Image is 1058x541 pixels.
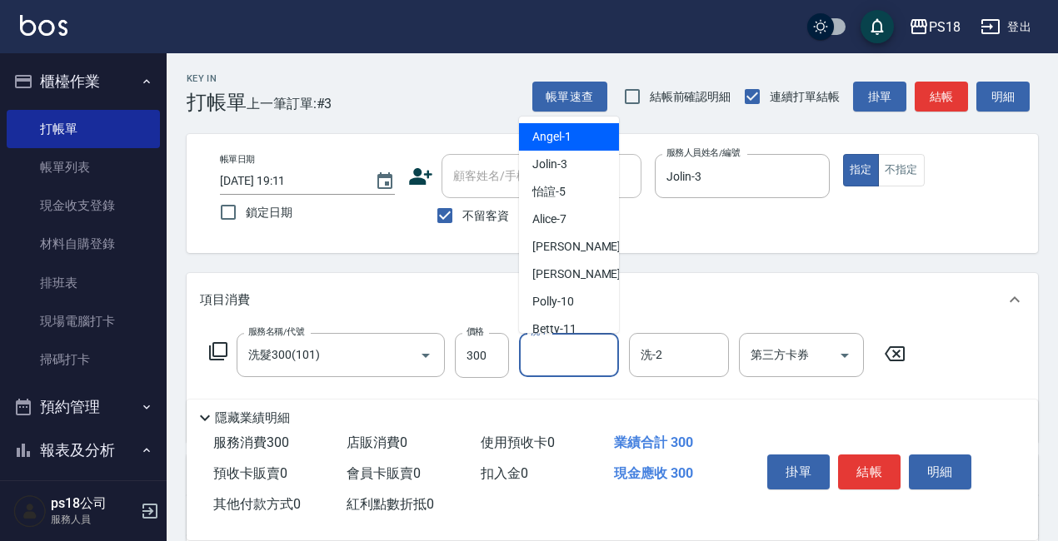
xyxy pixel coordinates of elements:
[7,186,160,225] a: 現金收支登錄
[462,207,509,225] span: 不留客資
[7,340,160,379] a: 掃碼打卡
[220,153,255,166] label: 帳單日期
[20,15,67,36] img: Logo
[7,302,160,340] a: 現場電腦打卡
[976,82,1030,112] button: 明細
[767,454,830,489] button: 掛單
[614,434,693,450] span: 業績合計 300
[7,60,160,103] button: 櫃檯作業
[347,465,421,481] span: 會員卡販賣 0
[365,161,405,201] button: Choose date, selected date is 2025-09-20
[532,156,567,173] span: Jolin -3
[532,320,576,338] span: Betty -11
[187,91,247,114] h3: 打帳單
[51,495,136,512] h5: ps18公司
[861,10,894,43] button: save
[213,465,287,481] span: 預收卡販賣 0
[347,496,434,512] span: 紅利點數折抵 0
[481,465,528,481] span: 扣入金 0
[481,434,555,450] span: 使用預收卡 0
[532,128,571,146] span: Angel -1
[853,82,906,112] button: 掛單
[412,342,439,369] button: Open
[7,478,160,516] a: 報表目錄
[974,12,1038,42] button: 登出
[838,454,901,489] button: 結帳
[213,434,289,450] span: 服務消費 300
[187,273,1038,326] div: 項目消費
[200,291,250,309] p: 項目消費
[13,494,47,528] img: Person
[7,148,160,186] a: 帳單列表
[666,146,740,159] label: 服務人員姓名/編號
[532,238,631,256] span: [PERSON_NAME] -8
[532,266,631,283] span: [PERSON_NAME] -9
[532,82,607,112] button: 帳單速查
[220,167,358,195] input: YYYY/MM/DD hh:mm
[614,465,693,481] span: 現金應收 300
[915,82,968,112] button: 結帳
[831,342,858,369] button: Open
[7,225,160,263] a: 材料自購登錄
[650,88,731,106] span: 結帳前確認明細
[7,110,160,148] a: 打帳單
[878,154,925,186] button: 不指定
[213,496,301,512] span: 其他付款方式 0
[843,154,879,186] button: 指定
[347,434,407,450] span: 店販消費 0
[929,17,961,37] div: PS18
[902,10,967,44] button: PS18
[51,512,136,527] p: 服務人員
[246,204,292,221] span: 鎖定日期
[215,409,290,427] p: 隱藏業績明細
[247,93,332,114] span: 上一筆訂單:#3
[532,183,566,201] span: 怡諠 -5
[770,88,840,106] span: 連續打單結帳
[909,454,971,489] button: 明細
[187,73,247,84] h2: Key In
[7,264,160,302] a: 排班表
[532,211,566,228] span: Alice -7
[532,293,574,310] span: Polly -10
[7,429,160,472] button: 報表及分析
[248,325,304,338] label: 服務名稱/代號
[467,325,484,338] label: 價格
[7,385,160,429] button: 預約管理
